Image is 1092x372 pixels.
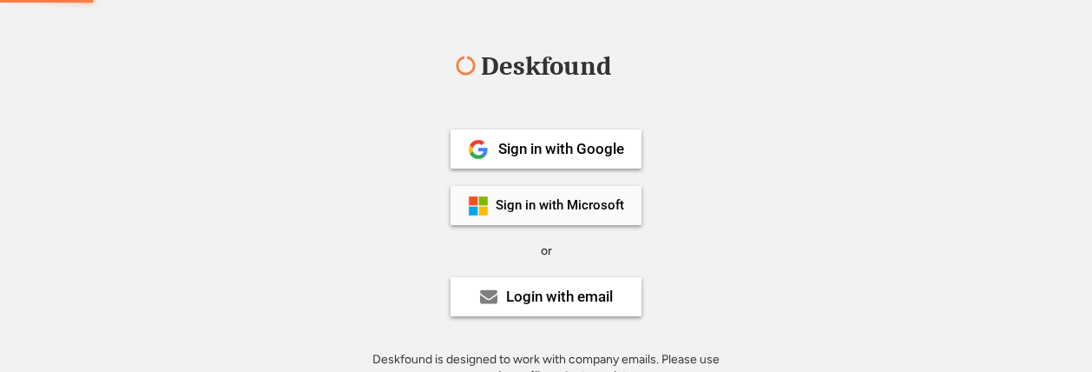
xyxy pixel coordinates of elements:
[472,53,620,80] div: Deskfound
[468,139,489,160] img: 1024px-Google__G__Logo.svg.png
[506,289,613,304] div: Login with email
[498,142,624,156] div: Sign in with Google
[468,196,489,216] img: ms-symbollockup_mssymbol_19.png
[496,199,624,212] div: Sign in with Microsoft
[541,242,552,260] div: or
